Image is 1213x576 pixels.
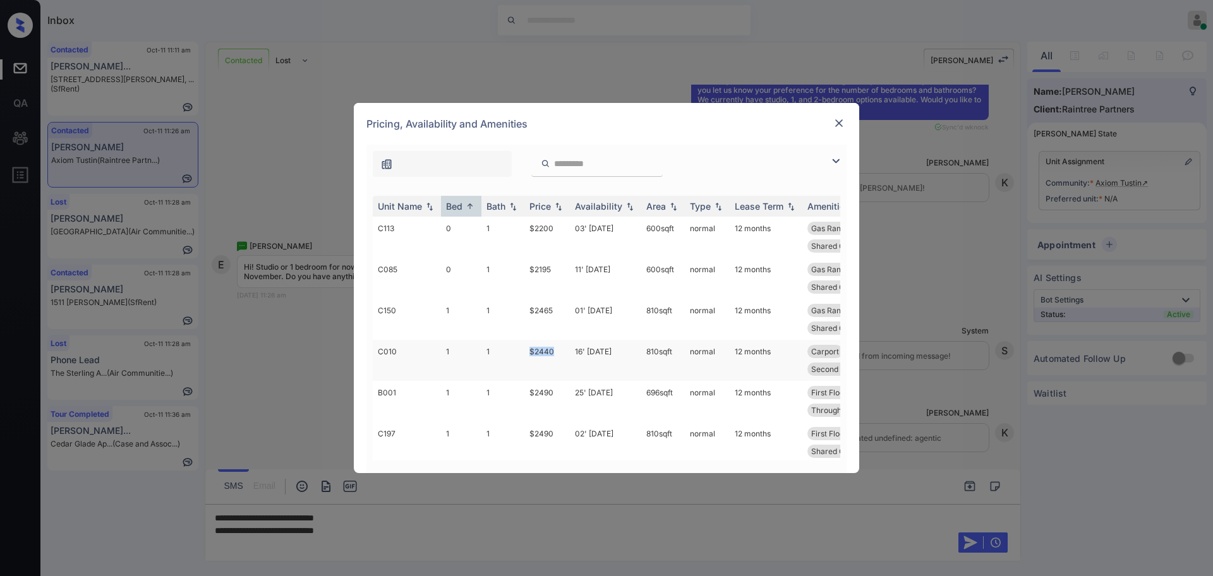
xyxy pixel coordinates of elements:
[730,299,802,340] td: 12 months
[730,422,802,463] td: 12 months
[811,224,850,233] span: Gas Range
[811,265,850,274] span: Gas Range
[685,340,730,381] td: normal
[541,158,550,169] img: icon-zuma
[811,429,847,438] span: First Floor
[685,258,730,299] td: normal
[807,201,850,212] div: Amenities
[570,340,641,381] td: 16' [DATE]
[833,117,845,129] img: close
[730,340,802,381] td: 12 months
[441,340,481,381] td: 1
[730,381,802,422] td: 12 months
[552,202,565,211] img: sorting
[641,381,685,422] td: 696 sqft
[524,422,570,463] td: $2490
[575,201,622,212] div: Availability
[529,201,551,212] div: Price
[811,364,859,374] span: Second Floor
[828,153,843,169] img: icon-zuma
[811,447,866,456] span: Shared Garage
[441,422,481,463] td: 1
[373,340,441,381] td: C010
[811,347,839,356] span: Carport
[373,299,441,340] td: C150
[441,217,481,258] td: 0
[441,258,481,299] td: 0
[641,340,685,381] td: 810 sqft
[486,201,505,212] div: Bath
[423,202,436,211] img: sorting
[570,381,641,422] td: 25' [DATE]
[730,217,802,258] td: 12 months
[811,306,850,315] span: Gas Range
[441,381,481,422] td: 1
[811,405,876,415] span: Throughout Plan...
[524,340,570,381] td: $2440
[690,201,711,212] div: Type
[378,201,422,212] div: Unit Name
[354,103,859,145] div: Pricing, Availability and Amenities
[570,422,641,463] td: 02' [DATE]
[624,202,636,211] img: sorting
[524,381,570,422] td: $2490
[481,381,524,422] td: 1
[785,202,797,211] img: sorting
[811,323,866,333] span: Shared Garage
[441,299,481,340] td: 1
[481,422,524,463] td: 1
[646,201,666,212] div: Area
[811,388,847,397] span: First Floor
[667,202,680,211] img: sorting
[685,299,730,340] td: normal
[811,241,866,251] span: Shared Garage
[641,299,685,340] td: 810 sqft
[685,217,730,258] td: normal
[811,282,866,292] span: Shared Garage
[481,340,524,381] td: 1
[641,258,685,299] td: 600 sqft
[481,258,524,299] td: 1
[373,217,441,258] td: C113
[641,422,685,463] td: 810 sqft
[570,217,641,258] td: 03' [DATE]
[373,381,441,422] td: B001
[464,201,476,211] img: sorting
[481,299,524,340] td: 1
[641,217,685,258] td: 600 sqft
[685,422,730,463] td: normal
[373,422,441,463] td: C197
[735,201,783,212] div: Lease Term
[730,258,802,299] td: 12 months
[685,381,730,422] td: normal
[524,299,570,340] td: $2465
[570,258,641,299] td: 11' [DATE]
[712,202,725,211] img: sorting
[524,258,570,299] td: $2195
[446,201,462,212] div: Bed
[481,217,524,258] td: 1
[380,158,393,171] img: icon-zuma
[570,299,641,340] td: 01' [DATE]
[373,258,441,299] td: C085
[524,217,570,258] td: $2200
[507,202,519,211] img: sorting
